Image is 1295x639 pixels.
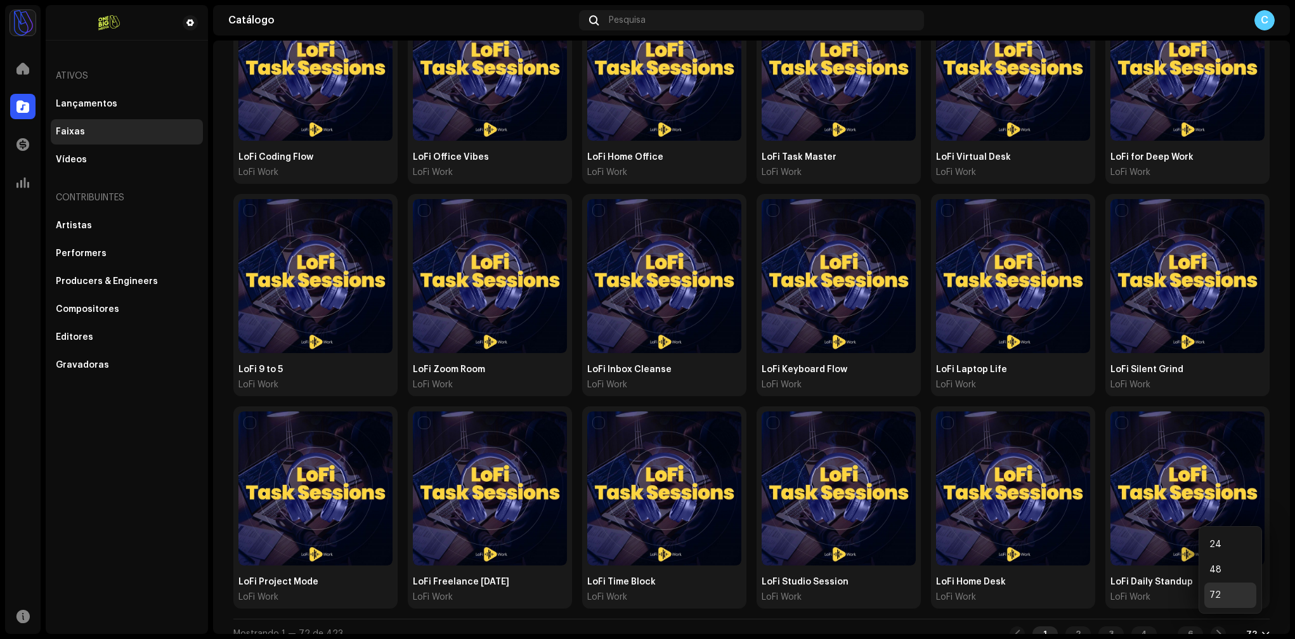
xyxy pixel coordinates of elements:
[238,363,283,376] div: LoFi Work
[56,15,162,30] img: 01bf8e0d-9147-47cb-aa61-f4e8bea18737
[1110,591,1150,603] span: LoFi Work
[587,591,627,603] span: LoFi Work
[51,213,203,238] re-m-nav-item: Artistas
[413,166,453,179] span: LoFi Work
[1204,532,1256,557] div: 24
[238,151,313,164] div: LoFi Work
[587,378,627,391] span: LoFi Work
[51,119,203,145] re-m-nav-item: Faixas
[233,629,343,638] span: Mostrando 1 — 72 de 423
[936,166,976,179] span: LoFi Work
[51,325,203,350] re-m-nav-item: Editores
[413,151,489,164] div: LoFi Work
[413,363,485,376] div: LoFi Work
[228,15,574,25] div: Catálogo
[413,576,509,588] div: LoFi Work
[51,297,203,322] re-m-nav-item: Compositores
[1110,363,1183,376] div: LoFi Work
[762,166,802,179] span: LoFi Work
[51,61,203,91] re-a-nav-header: Ativos
[936,591,976,603] span: LoFi Work
[1110,576,1193,588] div: LoFi Work
[56,127,85,137] div: Faixas
[587,166,627,179] span: LoFi Work
[413,591,453,603] span: LoFi Work
[238,166,278,179] span: LoFi Work
[10,10,36,35] img: e5bc8556-b407-468f-b79f-f97bf8540664
[51,352,203,378] re-m-nav-item: Gravadoras
[238,378,278,391] span: LoFi Work
[51,183,203,213] re-a-nav-header: Contribuintes
[56,276,158,287] div: Producers & Engineers
[1110,151,1194,164] div: LoFi Work
[936,378,976,391] span: LoFi Work
[1204,557,1256,583] div: 48
[587,151,663,164] div: LoFi Work
[413,378,453,391] span: LoFi Work
[56,360,109,370] div: Gravadoras
[1254,10,1275,30] div: C
[56,155,87,165] div: Vídeos
[1246,629,1257,639] div: 72
[762,576,849,588] div: LoFi Work
[51,241,203,266] re-m-nav-item: Performers
[51,91,203,117] re-m-nav-item: Lançamentos
[1110,166,1150,179] span: LoFi Work
[762,363,847,376] div: LoFi Work
[56,248,107,259] div: Performers
[51,147,203,172] re-m-nav-item: Vídeos
[56,304,119,314] div: Compositores
[1164,629,1170,639] div: ...
[56,99,117,109] div: Lançamentos
[56,332,93,342] div: Editores
[762,378,802,391] span: LoFi Work
[762,151,836,164] div: LoFi Work
[238,591,278,603] span: LoFi Work
[936,576,1006,588] div: LoFi Work
[762,591,802,603] span: LoFi Work
[587,363,672,376] div: LoFi Work
[1110,378,1150,391] span: LoFi Work
[56,221,92,231] div: Artistas
[936,363,1007,376] div: LoFi Work
[587,576,656,588] div: LoFi Work
[936,151,1011,164] div: LoFi Work
[51,269,203,294] re-m-nav-item: Producers & Engineers
[238,576,318,588] div: LoFi Work
[609,15,646,25] span: Pesquisa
